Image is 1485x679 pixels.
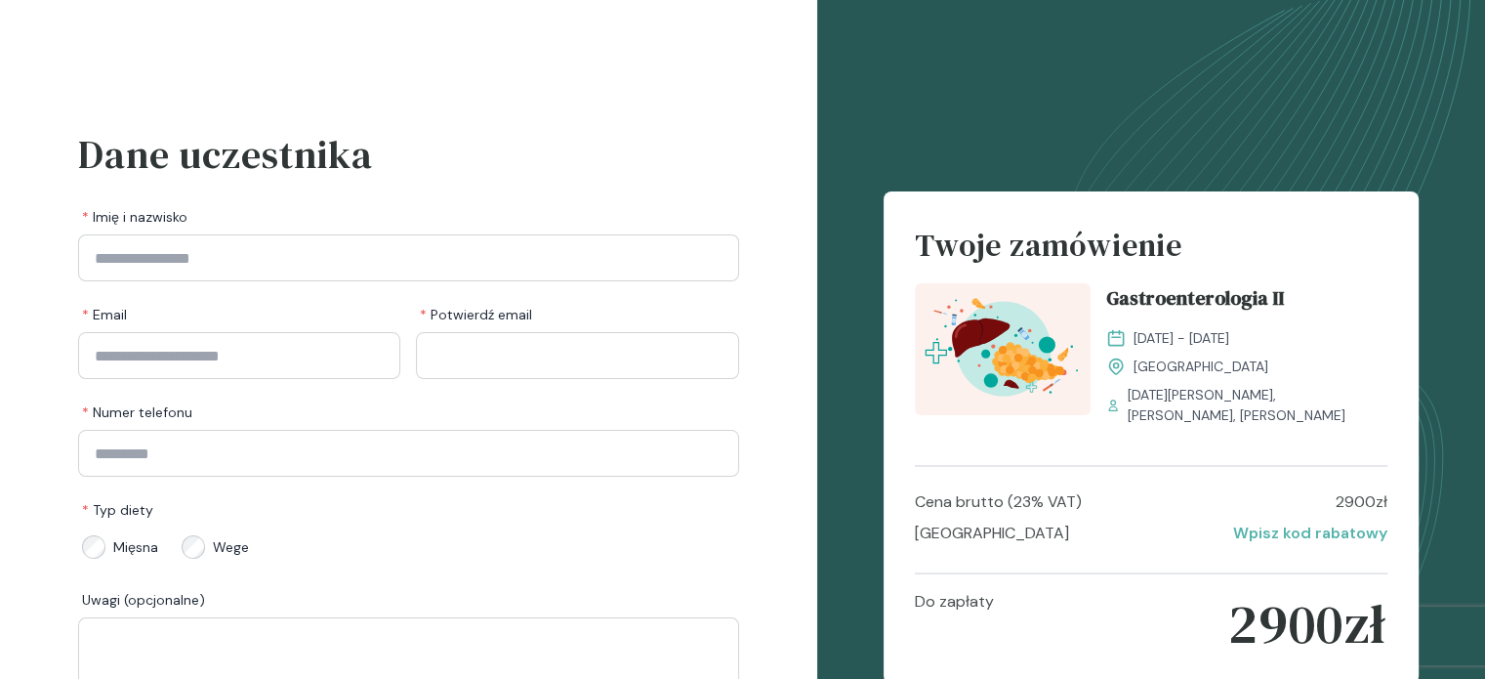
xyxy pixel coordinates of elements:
[213,537,249,557] span: Wege
[915,590,994,658] p: Do zapłaty
[82,305,127,324] span: Email
[78,430,739,477] input: Numer telefonu
[1336,490,1387,514] p: 2900 zł
[78,234,739,281] input: Imię i nazwisko
[915,223,1387,283] h4: Twoje zamówienie
[915,490,1082,514] p: Cena brutto (23% VAT)
[82,207,187,227] span: Imię i nazwisko
[420,305,532,324] span: Potwierdź email
[82,500,153,520] span: Typ diety
[1228,590,1386,658] p: 2900 zł
[82,403,192,422] span: Numer telefonu
[113,537,158,557] span: Mięsna
[1233,522,1387,545] p: Wpisz kod rabatowy
[416,332,738,379] input: Potwierdź email
[1128,385,1387,426] span: [DATE][PERSON_NAME], [PERSON_NAME], [PERSON_NAME]
[82,590,205,610] span: Uwagi (opcjonalne)
[1106,283,1284,320] span: Gastroenterologia II
[1134,328,1229,349] span: [DATE] - [DATE]
[915,522,1069,545] p: [GEOGRAPHIC_DATA]
[1106,283,1387,320] a: Gastroenterologia II
[82,535,105,559] input: Mięsna
[915,283,1091,415] img: ZxkxEIF3NbkBX8eR_GastroII_T.svg
[78,125,739,184] h3: Dane uczestnika
[78,332,400,379] input: Email
[1134,357,1268,377] span: [GEOGRAPHIC_DATA]
[182,535,205,559] input: Wege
